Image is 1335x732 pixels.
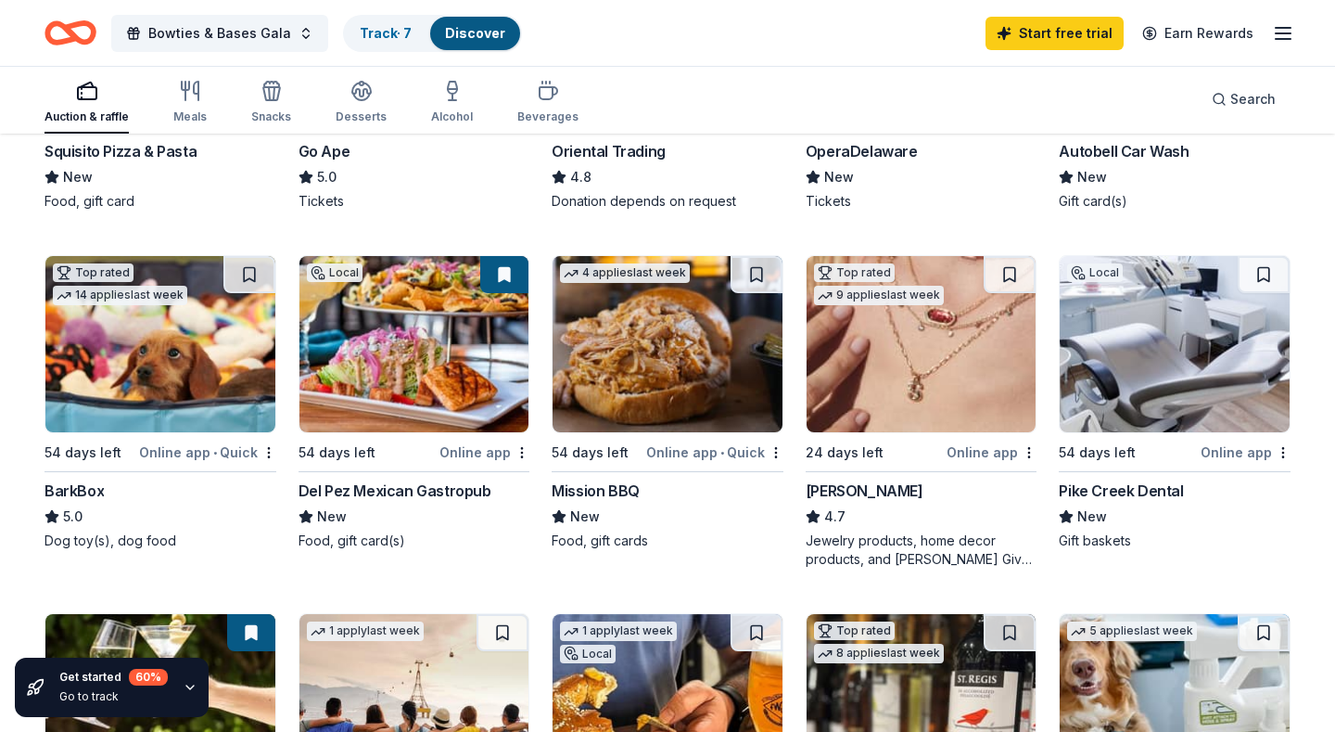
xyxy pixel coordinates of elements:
div: Autobell Car Wash [1059,140,1189,162]
a: Earn Rewards [1131,17,1265,50]
img: Image for Del Pez Mexican Gastropub [299,256,529,432]
a: Image for Pike Creek DentalLocal54 days leftOnline appPike Creek DentalNewGift baskets [1059,255,1290,550]
div: 14 applies last week [53,286,187,305]
button: Alcohol [431,72,473,134]
a: Track· 7 [360,25,412,41]
span: New [63,166,93,188]
a: Image for Del Pez Mexican GastropubLocal54 days leftOnline appDel Pez Mexican GastropubNewFood, g... [299,255,530,550]
div: 54 days left [299,442,375,464]
span: Bowties & Bases Gala [148,22,291,45]
div: Online app [947,441,1036,464]
div: Food, gift card(s) [299,532,530,550]
button: Auction & raffle [44,72,129,134]
div: Dog toy(s), dog food [44,532,276,550]
div: 1 apply last week [307,622,424,641]
div: OperaDelaware [806,140,918,162]
span: 4.7 [824,506,845,528]
div: [PERSON_NAME] [806,480,923,502]
span: • [720,445,724,460]
div: Get started [59,669,168,686]
div: Beverages [517,109,578,124]
div: 1 apply last week [560,622,677,641]
div: 24 days left [806,442,884,464]
a: Start free trial [985,17,1124,50]
span: Search [1230,88,1276,110]
span: New [1077,506,1107,528]
button: Meals [173,72,207,134]
a: Home [44,11,96,55]
div: Online app [1201,441,1290,464]
div: Go to track [59,689,168,704]
div: 60 % [129,669,168,686]
div: Alcohol [431,109,473,124]
button: Track· 7Discover [343,15,522,52]
div: Online app Quick [646,441,783,464]
div: Food, gift cards [552,532,783,550]
div: Desserts [336,109,387,124]
div: 54 days left [44,442,121,464]
div: Online app Quick [139,441,276,464]
span: New [317,506,347,528]
a: Image for Kendra ScottTop rated9 applieslast week24 days leftOnline app[PERSON_NAME]4.7Jewelry pr... [806,255,1037,569]
div: Tickets [806,192,1037,211]
span: 4.8 [570,166,591,188]
img: Image for Kendra Scott [807,256,1036,432]
img: Image for Pike Creek Dental [1060,256,1290,432]
span: • [213,445,217,460]
span: New [570,506,600,528]
span: 5.0 [317,166,337,188]
div: 8 applies last week [814,644,944,663]
div: Food, gift card [44,192,276,211]
span: New [1077,166,1107,188]
button: Bowties & Bases Gala [111,15,328,52]
div: Top rated [53,263,133,282]
div: Top rated [814,622,895,640]
div: 5 applies last week [1067,622,1197,641]
div: 54 days left [1059,442,1136,464]
div: Mission BBQ [552,480,640,502]
button: Snacks [251,72,291,134]
div: Pike Creek Dental [1059,480,1183,502]
img: Image for Mission BBQ [553,256,782,432]
div: Online app [439,441,529,464]
div: Del Pez Mexican Gastropub [299,480,491,502]
div: Oriental Trading [552,140,666,162]
div: Snacks [251,109,291,124]
div: Squisito Pizza & Pasta [44,140,197,162]
button: Desserts [336,72,387,134]
span: 5.0 [63,506,83,528]
div: Top rated [814,263,895,282]
div: Donation depends on request [552,192,783,211]
div: BarkBox [44,480,104,502]
span: New [824,166,854,188]
div: Gift baskets [1059,532,1290,550]
a: Image for BarkBoxTop rated14 applieslast week54 days leftOnline app•QuickBarkBox5.0Dog toy(s), do... [44,255,276,550]
div: Auction & raffle [44,109,129,124]
div: Tickets [299,192,530,211]
div: Local [307,263,362,282]
a: Discover [445,25,505,41]
div: 4 applies last week [560,263,690,283]
div: Gift card(s) [1059,192,1290,211]
a: Image for Mission BBQ4 applieslast week54 days leftOnline app•QuickMission BBQNewFood, gift cards [552,255,783,550]
div: Go Ape [299,140,350,162]
div: 54 days left [552,442,629,464]
div: Local [560,645,616,663]
button: Search [1197,81,1290,118]
div: Local [1067,263,1123,282]
button: Beverages [517,72,578,134]
div: 9 applies last week [814,286,944,305]
div: Jewelry products, home decor products, and [PERSON_NAME] Gives Back event in-store or online (or ... [806,532,1037,569]
div: Meals [173,109,207,124]
img: Image for BarkBox [45,256,275,432]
